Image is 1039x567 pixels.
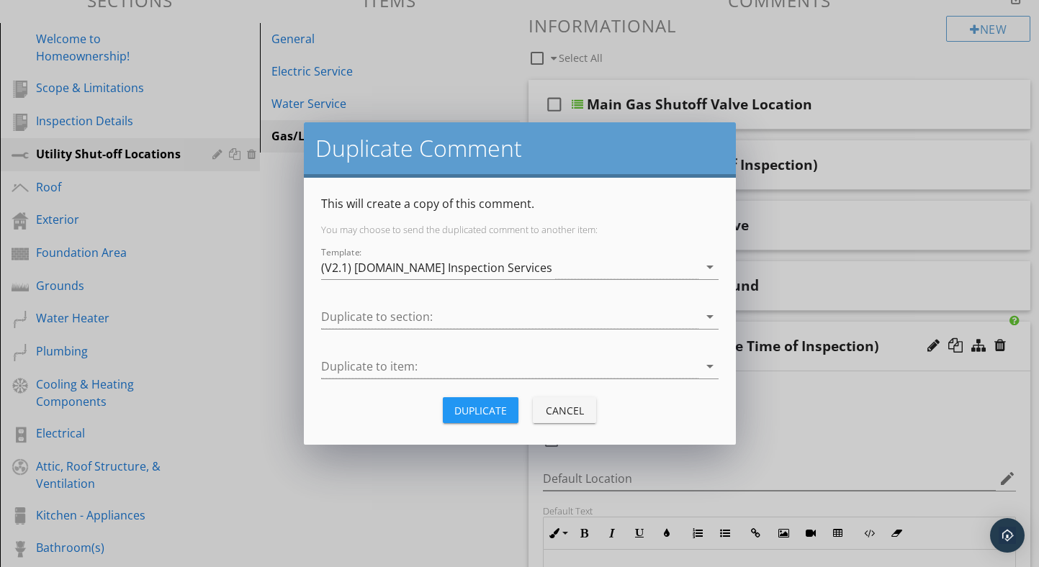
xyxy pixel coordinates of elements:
i: arrow_drop_down [701,258,719,276]
button: Cancel [533,397,596,423]
p: You may choose to send the duplicated comment to another item: [321,224,719,235]
div: Duplicate [454,403,507,418]
h2: Duplicate Comment [315,134,724,163]
p: This will create a copy of this comment. [321,195,719,212]
i: arrow_drop_down [701,358,719,375]
div: Cancel [544,403,585,418]
div: (V2.1) [DOMAIN_NAME] Inspection Services [321,261,552,274]
i: arrow_drop_down [701,308,719,325]
div: Open Intercom Messenger [990,518,1025,553]
button: Duplicate [443,397,518,423]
